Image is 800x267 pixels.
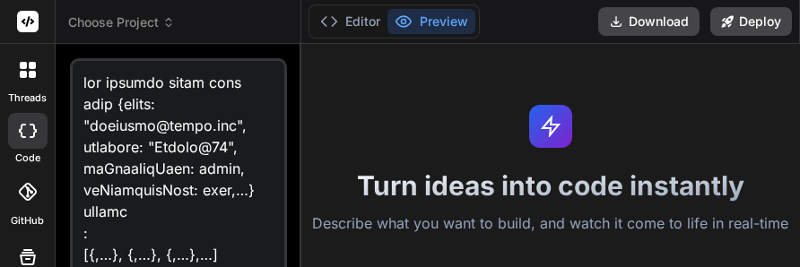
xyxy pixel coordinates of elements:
label: code [15,151,40,166]
button: Deploy [710,7,792,36]
label: GitHub [11,213,44,228]
span: Choose Project [68,13,175,31]
label: threads [8,90,47,106]
button: Download [598,7,700,36]
button: Editor [313,9,387,34]
h1: Turn ideas into code instantly [312,169,789,202]
p: Describe what you want to build, and watch it come to life in real-time [312,212,789,236]
button: Preview [387,9,475,34]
